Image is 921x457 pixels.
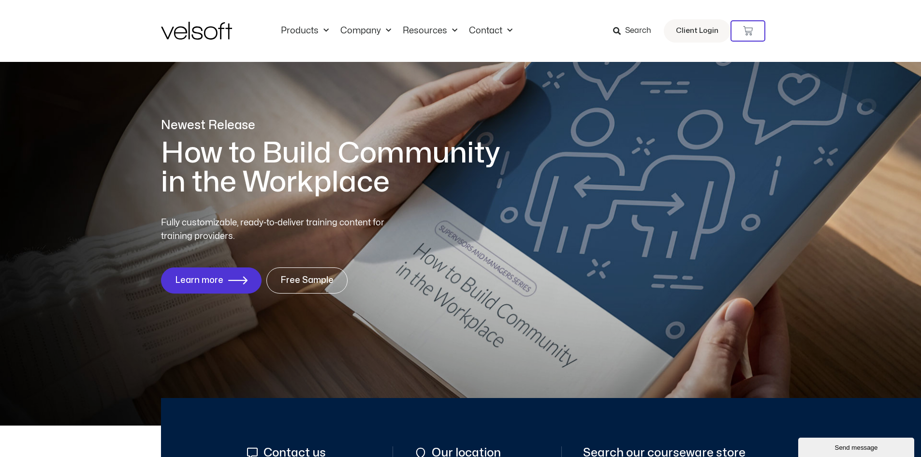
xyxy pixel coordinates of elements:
[161,139,514,197] h1: How to Build Community in the Workplace
[280,276,334,285] span: Free Sample
[625,25,651,37] span: Search
[397,26,463,36] a: ResourcesMenu Toggle
[463,26,518,36] a: ContactMenu Toggle
[335,26,397,36] a: CompanyMenu Toggle
[275,26,335,36] a: ProductsMenu Toggle
[275,26,518,36] nav: Menu
[175,276,223,285] span: Learn more
[161,267,262,294] a: Learn more
[161,216,402,243] p: Fully customizable, ready-to-deliver training content for training providers.
[266,267,348,294] a: Free Sample
[798,436,916,457] iframe: chat widget
[161,117,514,134] p: Newest Release
[161,22,232,40] img: Velsoft Training Materials
[613,23,658,39] a: Search
[676,25,718,37] span: Client Login
[664,19,731,43] a: Client Login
